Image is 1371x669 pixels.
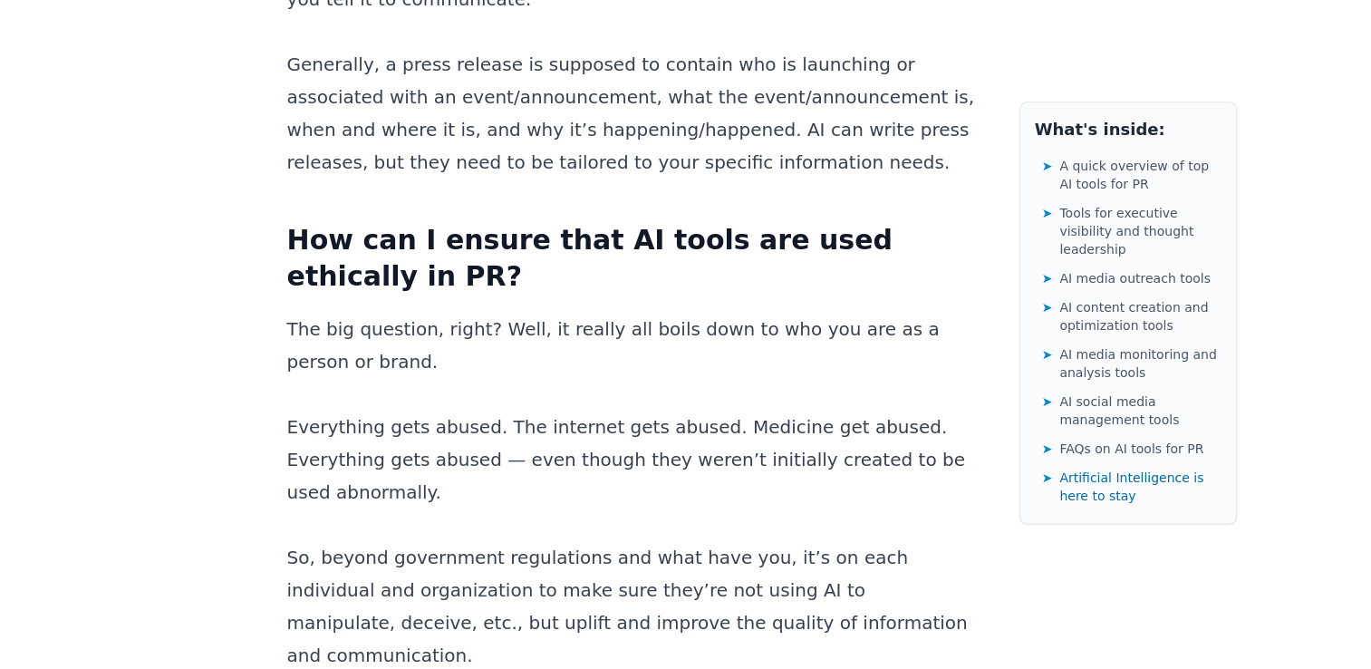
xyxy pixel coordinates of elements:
span: ➤ [1042,393,1053,411]
a: ➤Artificial Intelligence is here to stay [1042,465,1221,509]
span: A quick overview of top AI tools for PR [1059,157,1221,193]
span: AI content creation and optimization tools [1059,298,1221,334]
strong: How can I ensure that AI tools are used ethically in PR? [287,224,893,292]
h2: What's inside: [1035,117,1221,142]
span: ➤ [1042,345,1053,364]
a: ➤A quick overview of top AI tools for PR [1042,153,1221,197]
span: AI media outreach tools [1059,269,1211,287]
span: ➤ [1042,469,1053,487]
span: FAQs on AI tools for PR [1059,440,1203,458]
span: ➤ [1042,269,1053,287]
span: ➤ [1042,204,1053,222]
span: ➤ [1042,157,1053,175]
a: ➤AI social media management tools [1042,389,1221,432]
span: Artificial Intelligence is here to stay [1059,469,1221,505]
a: ➤FAQs on AI tools for PR [1042,436,1221,461]
span: ➤ [1042,440,1053,458]
span: AI social media management tools [1059,393,1221,429]
span: AI media monitoring and analysis tools [1059,345,1221,382]
a: ➤AI content creation and optimization tools [1042,295,1221,338]
a: ➤Tools for executive visibility and thought leadership [1042,200,1221,262]
a: ➤AI media monitoring and analysis tools [1042,342,1221,385]
span: Tools for executive visibility and thought leadership [1059,204,1221,258]
a: ➤AI media outreach tools [1042,266,1221,291]
span: ➤ [1042,298,1053,316]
